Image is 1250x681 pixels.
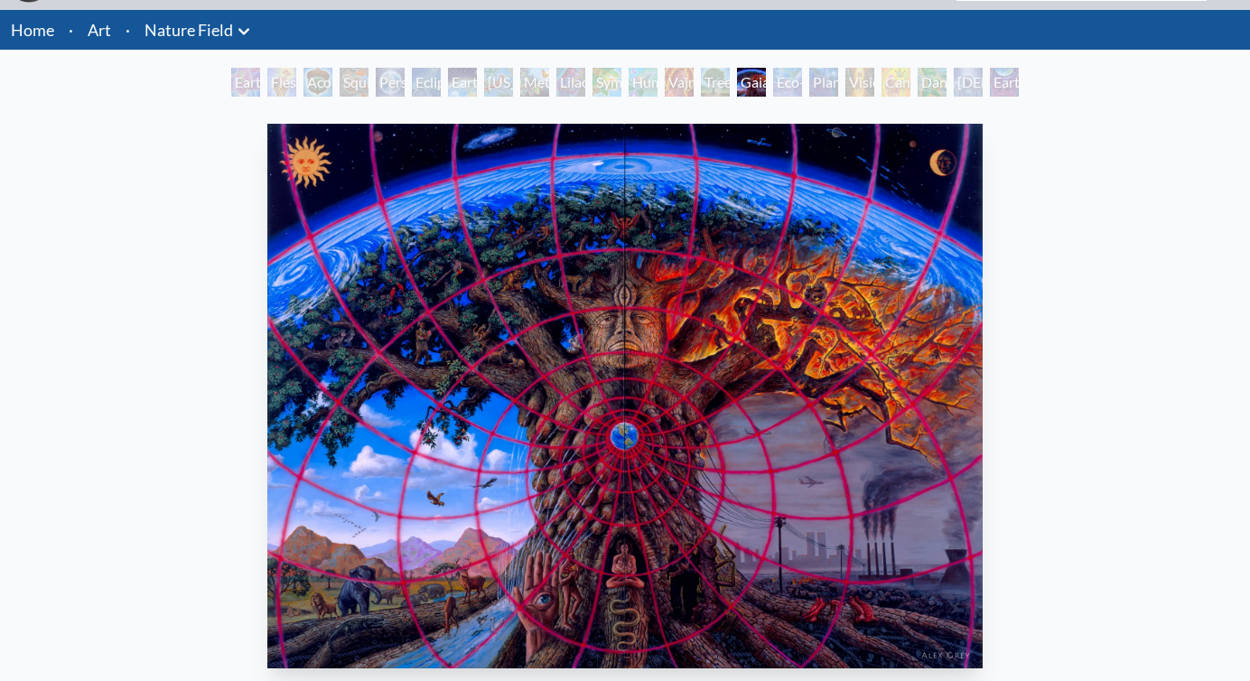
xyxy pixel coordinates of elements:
div: Symbiosis: Gall Wasp & Oak Tree [592,68,621,97]
div: [US_STATE] Song [484,68,513,97]
div: Flesh of the Gods [267,68,296,97]
div: Tree & Person [701,68,730,97]
a: Art [88,17,111,42]
div: Eco-Atlas [773,68,802,97]
div: Gaia [737,68,766,97]
div: Vajra Horse [665,68,694,97]
div: Squirrel [340,68,368,97]
div: Vision Tree [845,68,874,97]
div: Planetary Prayers [809,68,838,97]
div: Dance of Cannabia [918,68,947,97]
div: Eclipse [412,68,441,97]
a: Nature Field [145,17,233,42]
img: Gaia-1989-Alex-Grey-watermarked.jpg [267,124,983,668]
li: · [118,10,137,50]
div: Lilacs [556,68,585,97]
div: Metamorphosis [520,68,549,97]
div: [DEMOGRAPHIC_DATA] in the Ocean of Awareness [954,68,983,97]
div: Acorn Dream [303,68,332,97]
li: · [61,10,80,50]
div: Humming Bird [629,68,658,97]
div: Earthmind [990,68,1019,97]
div: Earth Energies [448,68,477,97]
div: Person Planet [376,68,405,97]
div: Earth Witness [231,68,260,97]
div: Cannabis Mudra [882,68,910,97]
a: Home [11,20,54,40]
